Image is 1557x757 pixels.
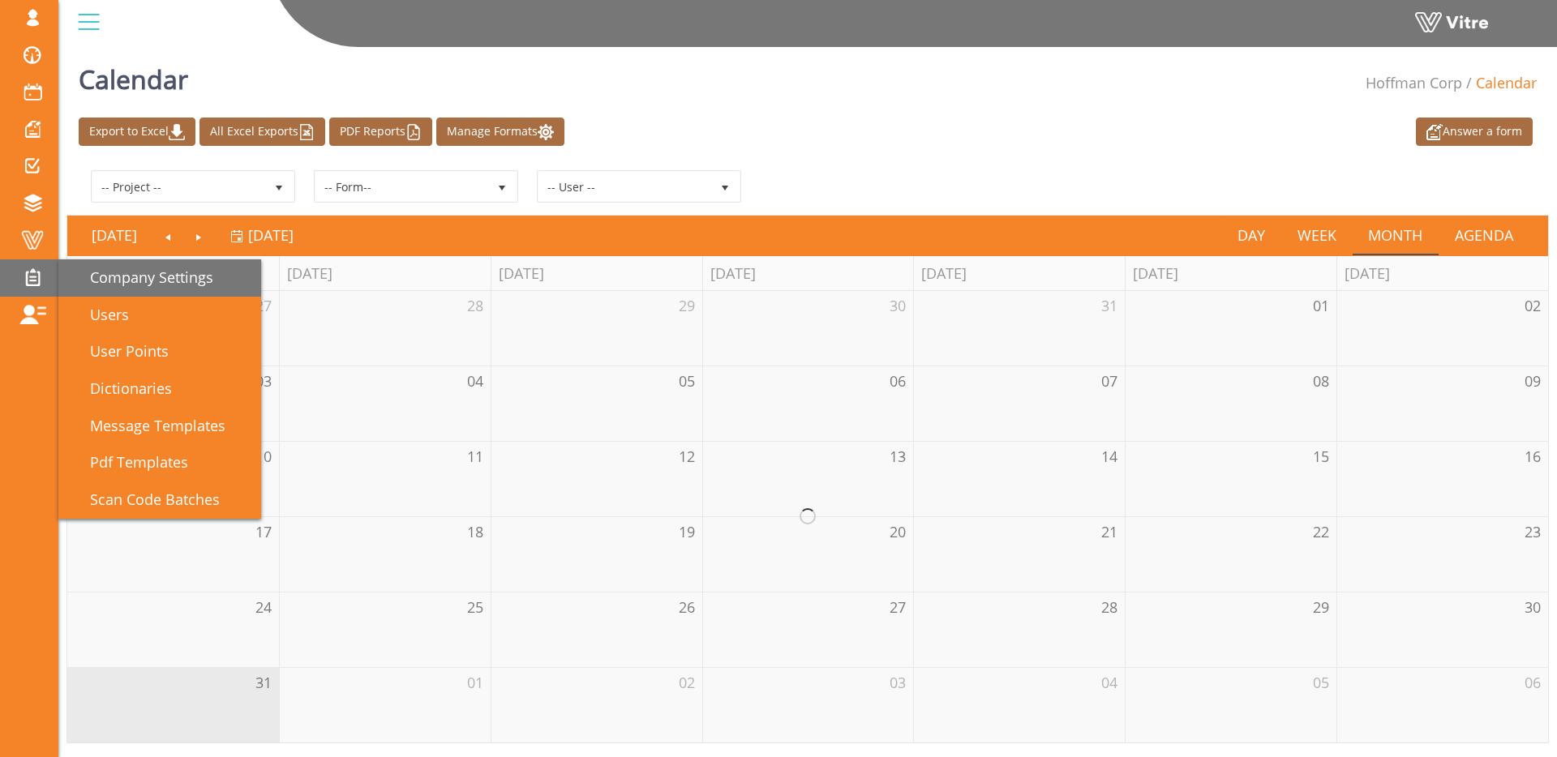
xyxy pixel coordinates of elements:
[538,124,554,140] img: cal_settings.png
[199,118,325,146] a: All Excel Exports
[1439,216,1529,254] a: Agenda
[58,297,261,334] a: Users
[58,259,261,297] a: Company Settings
[71,305,129,324] span: Users
[1366,73,1462,92] a: Hoffman Corp
[71,416,225,435] span: Message Templates
[538,172,710,201] span: -- User --
[71,490,220,509] span: Scan Code Batches
[75,216,153,254] a: [DATE]
[67,256,279,291] th: [DATE]
[1336,256,1548,291] th: [DATE]
[58,408,261,445] a: Message Templates
[264,172,294,201] span: select
[702,256,914,291] th: [DATE]
[71,378,172,398] span: Dictionaries
[1221,216,1281,254] a: Day
[436,118,564,146] a: Manage Formats
[1416,118,1533,146] a: Answer a form
[1462,73,1537,94] li: Calendar
[491,256,702,291] th: [DATE]
[79,118,195,146] a: Export to Excel
[71,267,213,287] span: Company Settings
[405,124,422,140] img: cal_pdf.png
[298,124,315,140] img: cal_excel.png
[92,172,264,201] span: -- Project --
[1281,216,1353,254] a: Week
[248,225,294,245] span: [DATE]
[58,444,261,481] a: Pdf Templates
[1353,216,1439,254] a: Month
[710,172,740,201] span: select
[1125,256,1336,291] th: [DATE]
[279,256,491,291] th: [DATE]
[79,41,188,109] h1: Calendar
[71,341,169,361] span: User Points
[230,216,294,254] a: [DATE]
[58,370,261,408] a: Dictionaries
[58,333,261,370] a: User Points
[487,172,517,201] span: select
[1426,124,1443,140] img: appointment_white2.png
[183,216,214,254] a: Next
[58,481,261,519] a: Scan Code Batches
[315,172,487,201] span: -- Form--
[71,452,188,472] span: Pdf Templates
[329,118,432,146] a: PDF Reports
[913,256,1125,291] th: [DATE]
[169,124,185,140] img: cal_download.png
[153,216,184,254] a: Previous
